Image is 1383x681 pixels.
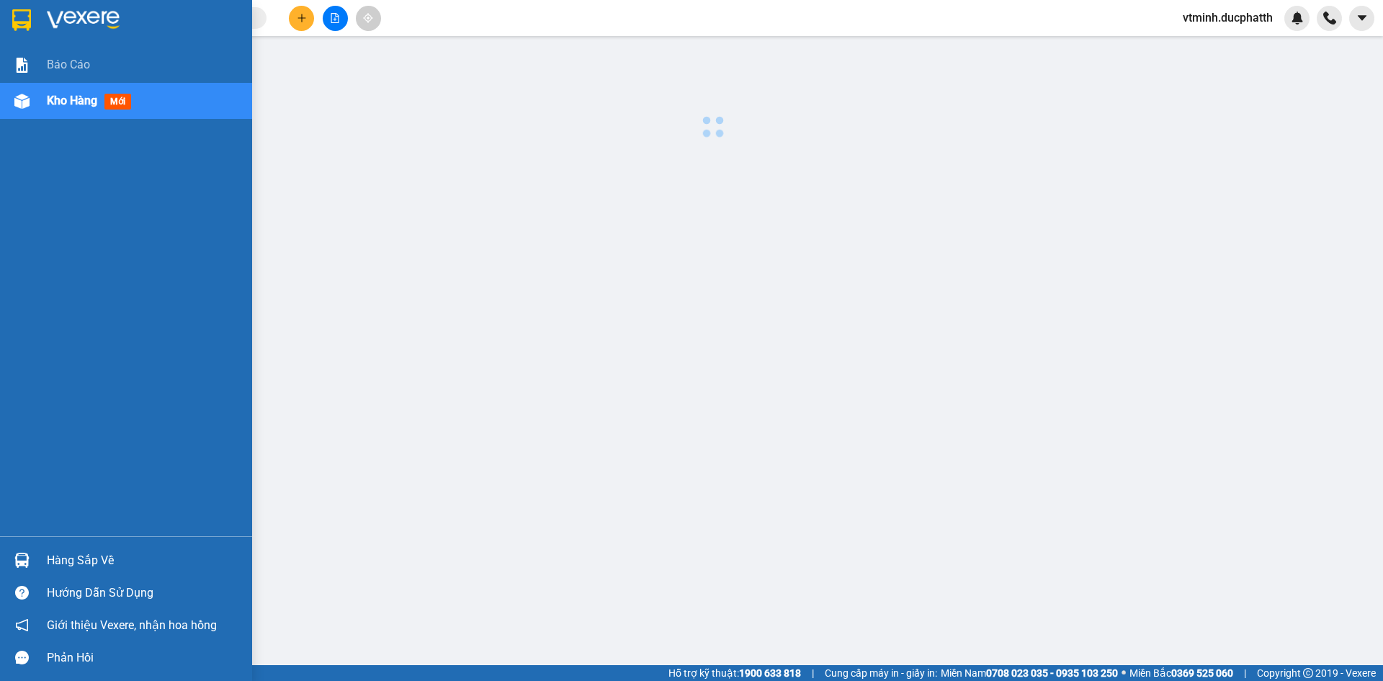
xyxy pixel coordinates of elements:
[986,667,1118,679] strong: 0708 023 035 - 0935 103 250
[14,94,30,109] img: warehouse-icon
[47,647,241,669] div: Phản hồi
[1356,12,1369,25] span: caret-down
[289,6,314,31] button: plus
[1171,9,1284,27] span: vtminh.ducphatth
[12,9,31,31] img: logo-vxr
[1323,12,1336,25] img: phone-icon
[1129,665,1233,681] span: Miền Bắc
[15,586,29,600] span: question-circle
[1303,668,1313,678] span: copyright
[14,553,30,568] img: warehouse-icon
[356,6,381,31] button: aim
[297,13,307,23] span: plus
[941,665,1118,681] span: Miền Nam
[825,665,937,681] span: Cung cấp máy in - giấy in:
[47,616,217,634] span: Giới thiệu Vexere, nhận hoa hồng
[47,550,241,571] div: Hàng sắp về
[14,58,30,73] img: solution-icon
[330,13,340,23] span: file-add
[1291,12,1304,25] img: icon-new-feature
[47,94,97,107] span: Kho hàng
[1349,6,1374,31] button: caret-down
[668,665,801,681] span: Hỗ trợ kỹ thuật:
[104,94,131,110] span: mới
[323,6,348,31] button: file-add
[1244,665,1246,681] span: |
[812,665,814,681] span: |
[363,13,373,23] span: aim
[15,618,29,632] span: notification
[47,582,241,604] div: Hướng dẫn sử dụng
[1122,670,1126,676] span: ⚪️
[1171,667,1233,679] strong: 0369 525 060
[739,667,801,679] strong: 1900 633 818
[15,651,29,664] span: message
[47,55,90,74] span: Báo cáo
